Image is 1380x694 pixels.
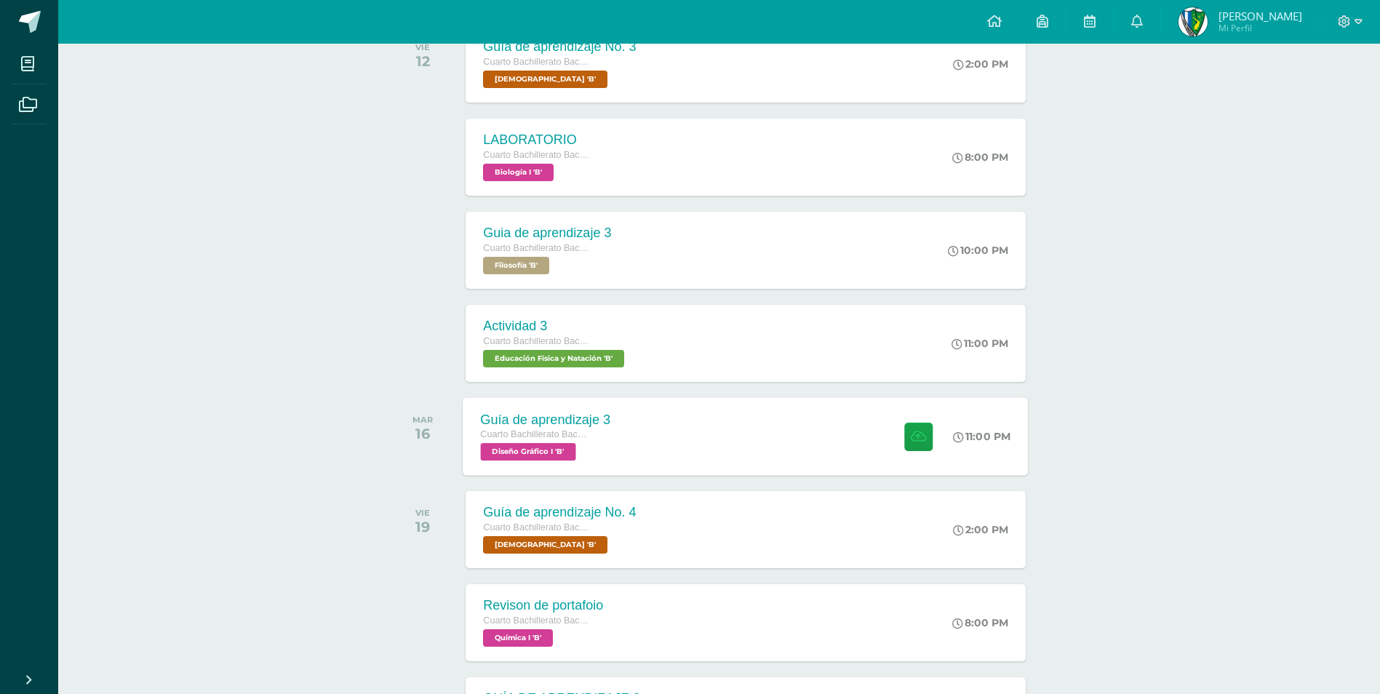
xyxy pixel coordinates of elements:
[483,257,549,274] span: Filosofía 'B'
[415,52,430,70] div: 12
[481,429,591,439] span: Cuarto Bachillerato Bachillerato en CCLL con Orientación en Diseño Gráfico
[483,71,607,88] span: Biblia 'B'
[948,244,1008,257] div: 10:00 PM
[1178,7,1208,36] img: 84e12c30491292636b3a96400ff7cef8.png
[483,615,592,626] span: Cuarto Bachillerato Bachillerato en CCLL con Orientación en Diseño Gráfico
[483,164,554,181] span: Biología I 'B'
[483,243,592,253] span: Cuarto Bachillerato Bachillerato en CCLL con Orientación en Diseño Gráfico
[483,57,592,67] span: Cuarto Bachillerato Bachillerato en CCLL con Orientación en Diseño Gráfico
[954,430,1011,443] div: 11:00 PM
[1219,9,1302,23] span: [PERSON_NAME]
[1219,22,1302,34] span: Mi Perfil
[483,39,636,55] div: Guía de aprendizaje No. 3
[483,132,592,148] div: LABORATORIO
[952,616,1008,629] div: 8:00 PM
[483,598,603,613] div: Revison de portafoio
[953,57,1008,71] div: 2:00 PM
[483,536,607,554] span: Biblia 'B'
[483,150,592,160] span: Cuarto Bachillerato Bachillerato en CCLL con Orientación en Diseño Gráfico
[483,226,611,241] div: Guia de aprendizaje 3
[483,319,628,334] div: Actividad 3
[412,415,433,425] div: MAR
[415,518,430,535] div: 19
[412,425,433,442] div: 16
[415,508,430,518] div: VIE
[483,336,592,346] span: Cuarto Bachillerato Bachillerato en CCLL con Orientación en Diseño Gráfico
[483,522,592,533] span: Cuarto Bachillerato Bachillerato en CCLL con Orientación en Diseño Gráfico
[481,412,611,427] div: Guía de aprendizaje 3
[481,443,576,460] span: Diseño Gráfico I 'B'
[483,629,553,647] span: Química I 'B'
[483,505,636,520] div: Guía de aprendizaje No. 4
[483,350,624,367] span: Educación Física y Natación 'B'
[415,42,430,52] div: VIE
[952,337,1008,350] div: 11:00 PM
[953,523,1008,536] div: 2:00 PM
[952,151,1008,164] div: 8:00 PM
